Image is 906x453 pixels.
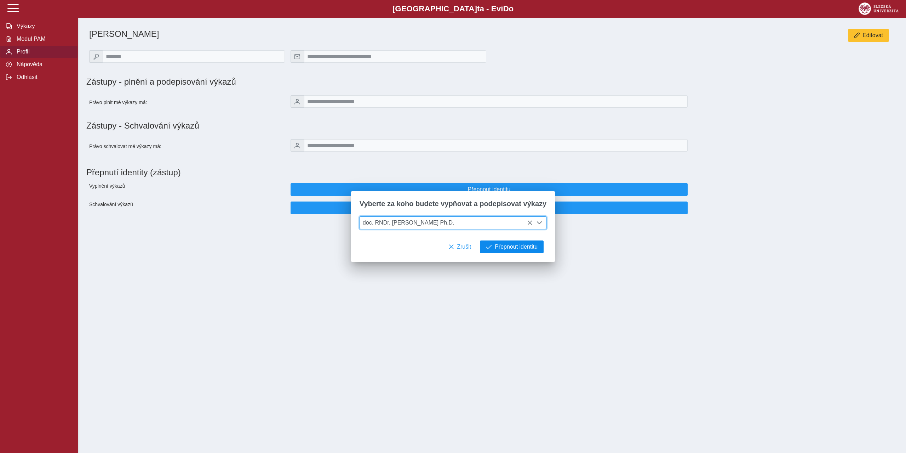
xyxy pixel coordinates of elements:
[86,77,620,87] h1: Zástupy - plnění a podepisování výkazů
[86,121,898,131] h1: Zástupy - Schvalování výkazů
[509,4,514,13] span: o
[442,240,477,253] button: Zrušit
[297,186,682,193] span: Přepnout identitu
[291,202,688,214] button: Přepnout identitu
[15,49,72,55] span: Profil
[862,32,883,39] span: Editovat
[15,61,72,68] span: Nápověda
[457,244,471,250] span: Zrušit
[86,199,288,217] div: Schvalování výkazů
[848,29,889,42] button: Editovat
[89,29,620,39] h1: [PERSON_NAME]
[859,2,899,15] img: logo_web_su.png
[503,4,509,13] span: D
[291,183,688,196] button: Přepnout identitu
[15,74,72,80] span: Odhlásit
[495,244,538,250] span: Přepnout identitu
[360,217,533,229] span: doc. RNDr. [PERSON_NAME] Ph.D.
[86,180,288,199] div: Vyplnění výkazů
[360,200,546,208] span: Vyberte za koho budete vypňovat a podepisovat výkazy
[297,205,682,211] span: Přepnout identitu
[477,4,480,13] span: t
[21,4,885,13] b: [GEOGRAPHIC_DATA] a - Evi
[15,36,72,42] span: Modul PAM
[86,136,288,156] div: Právo schvalovat mé výkazy má:
[86,92,288,112] div: Právo plnit mé výkazy má:
[480,240,544,253] button: Přepnout identitu
[86,165,892,180] h1: Přepnutí identity (zástup)
[15,23,72,29] span: Výkazy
